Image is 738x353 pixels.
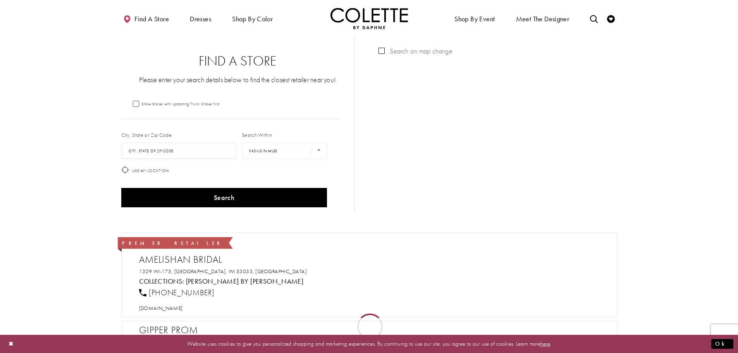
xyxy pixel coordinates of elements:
h2: Find a Store [137,53,339,69]
label: Search Within [242,131,272,139]
a: Opens in new tab [139,268,307,275]
span: [DOMAIN_NAME] [139,305,183,312]
input: City, State, or ZIP Code [121,143,236,159]
button: Search [121,188,327,207]
h2: Gipper Prom [139,324,607,336]
span: Meet the designer [516,15,569,23]
a: Visit Home Page [330,8,408,29]
label: City, State or Zip Code [121,131,172,139]
a: Toggle search [588,8,600,29]
a: here [540,340,550,348]
span: Shop By Event [452,8,497,29]
span: Collections: [139,277,184,286]
img: Colette by Daphne [330,8,408,29]
div: Map with store locations [370,37,617,213]
a: Visit Colette by Daphne page - Opens in new tab [186,277,304,286]
span: [PHONE_NUMBER] [149,288,214,298]
button: Close Dialog [5,337,18,351]
span: Shop by color [232,15,273,23]
a: Find a store [121,8,171,29]
a: [PHONE_NUMBER] [139,288,215,298]
span: Premier Retailer [122,240,224,246]
p: Website uses cookies to give you personalized shopping and marketing experiences. By continuing t... [56,339,682,349]
span: Find a store [134,15,169,23]
p: Please enter your search details below to find the closest retailer near you! [137,75,339,84]
select: Radius In Miles [242,143,327,159]
span: Show Stores with Upcoming Trunk Shows first [141,101,220,107]
span: Dresses [190,15,211,23]
span: Dresses [188,8,213,29]
h2: Amelishan Bridal [139,254,607,265]
span: Shop by color [230,8,275,29]
a: Check Wishlist [605,8,617,29]
button: Submit Dialog [711,339,733,349]
span: Shop By Event [454,15,495,23]
a: Meet the designer [514,8,571,29]
a: Opens in new tab [139,305,183,312]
